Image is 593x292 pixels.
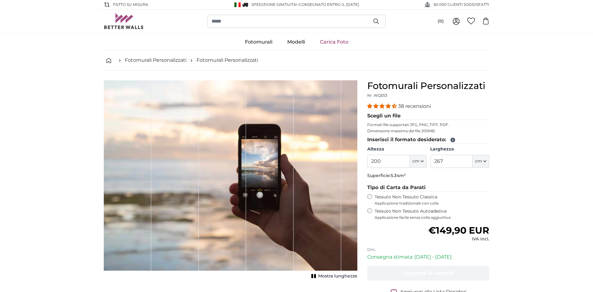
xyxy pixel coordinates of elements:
[251,2,297,7] span: Spedizione GRATUITA!
[375,208,489,220] label: Tessuto Non Tessuto Autoadesiva
[125,57,187,64] a: Fotomurali Personalizzati
[367,93,387,98] span: Nr. WQ553
[113,2,148,7] span: Fatto su misura
[367,129,489,133] p: Dimensione massima del file 200MB.
[104,13,144,29] img: Betterwalls
[403,270,454,276] span: Aggiungi al carrello
[280,34,313,50] a: Modelli
[410,155,427,168] button: cm
[367,112,489,120] legend: Scegli un file
[238,34,280,50] a: Fotomurali
[375,201,489,206] span: Applicazione tradizionale con colla
[428,236,489,242] div: IVA incl.
[367,266,489,281] button: Aggiungi al carrello
[367,184,489,192] legend: Tipo di Carta da Parati
[367,253,489,261] p: Consegna stimata: [DATE] - [DATE]
[299,2,359,7] span: Consegnato entro il [DATE]
[367,247,489,252] p: DHL
[367,103,398,109] span: 4.34 stars
[475,158,482,164] span: cm
[313,34,356,50] a: Carica Foto
[367,80,489,91] h1: Fotomurali Personalizzati
[398,103,431,109] span: 38 recensioni
[104,80,357,281] div: 1 of 1
[367,146,426,152] label: Altezza
[367,136,489,144] legend: Inserisci il formato desiderato:
[391,173,406,178] span: 5.34m²
[367,173,489,179] p: Superficie:
[430,146,489,152] label: Larghezza
[318,273,357,279] span: Mostra lunghezze
[104,50,489,70] nav: breadcrumbs
[375,194,489,206] label: Tessuto Non Tessuto Classica
[473,155,489,168] button: cm
[234,2,241,7] img: Italia
[367,122,489,127] p: Formati file supportati JPG, PNG, TIFF, PDF.
[434,2,489,7] span: 60.000 CLIENTI SODDISFATTI
[428,225,489,236] span: €149,90 EUR
[375,215,489,220] span: Applicazione facile senza colla aggiuntiva
[433,16,449,27] button: (it)
[309,272,357,281] button: Mostra lunghezze
[196,57,258,64] a: Fotomurali Personalizzati
[297,2,359,7] span: -
[412,158,419,164] span: cm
